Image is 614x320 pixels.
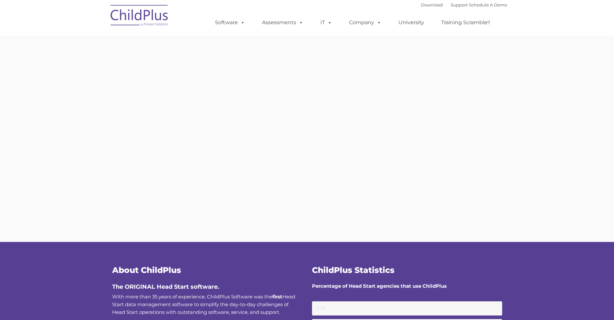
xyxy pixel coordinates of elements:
a: Schedule A Demo [469,2,507,7]
a: Download [421,2,443,7]
span: With more than 35 years of experience, ChildPlus Software was the Head Start data management soft... [112,294,295,315]
font: | [421,2,507,7]
span: ChildPlus Statistics [312,265,395,275]
span: About ChildPlus [112,265,181,275]
a: Company [343,16,388,29]
a: Assessments [256,16,310,29]
img: ChildPlus by Procare Solutions [107,0,172,33]
a: IT [314,16,338,29]
strong: Percentage of Head Start agencies that use ChildPlus [312,283,447,289]
a: Software [209,16,251,29]
a: Support [451,2,468,7]
small: 2019 [312,301,502,315]
a: Training Scramble!! [435,16,496,29]
b: first [272,294,282,300]
a: University [392,16,431,29]
span: The ORIGINAL Head Start software. [112,283,219,290]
